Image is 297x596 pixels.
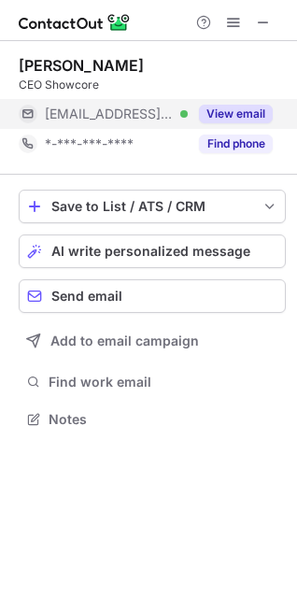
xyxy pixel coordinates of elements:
[19,406,286,433] button: Notes
[199,135,273,153] button: Reveal Button
[19,190,286,223] button: save-profile-one-click
[199,105,273,123] button: Reveal Button
[45,106,174,122] span: [EMAIL_ADDRESS][DOMAIN_NAME]
[19,324,286,358] button: Add to email campaign
[49,374,278,390] span: Find work email
[19,279,286,313] button: Send email
[51,244,250,259] span: AI write personalized message
[19,234,286,268] button: AI write personalized message
[49,411,278,428] span: Notes
[19,369,286,395] button: Find work email
[51,199,253,214] div: Save to List / ATS / CRM
[19,56,144,75] div: [PERSON_NAME]
[19,11,131,34] img: ContactOut v5.3.10
[51,289,122,304] span: Send email
[50,333,199,348] span: Add to email campaign
[19,77,286,93] div: CEO Showcore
